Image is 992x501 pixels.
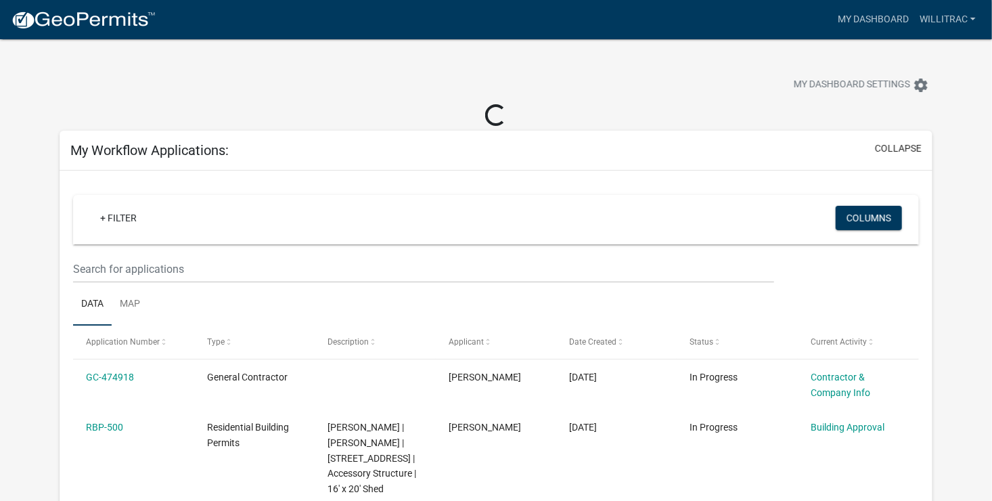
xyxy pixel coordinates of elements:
[690,337,714,347] span: Status
[794,77,910,93] span: My Dashboard Settings
[207,337,225,347] span: Type
[449,422,521,433] span: William Burdine
[207,372,288,383] span: General Contractor
[913,77,929,93] i: settings
[315,326,435,358] datatable-header-cell: Description
[569,422,597,433] span: 09/05/2025
[194,326,315,358] datatable-header-cell: Type
[449,372,521,383] span: William Burdine
[436,326,556,358] datatable-header-cell: Applicant
[73,255,774,283] input: Search for applications
[328,337,369,347] span: Description
[690,422,738,433] span: In Progress
[449,337,484,347] span: Applicant
[832,7,914,32] a: My Dashboard
[798,326,918,358] datatable-header-cell: Current Activity
[73,283,112,326] a: Data
[73,326,194,358] datatable-header-cell: Application Number
[328,422,416,494] span: William Burdine | William Burdine | 8617 N 100 W Denver, IN 46926 | Accessory Structure | 16' x 2...
[811,422,884,433] a: Building Approval
[569,337,616,347] span: Date Created
[811,372,870,398] a: Contractor & Company Info
[86,337,160,347] span: Application Number
[207,422,289,448] span: Residential Building Permits
[690,372,738,383] span: In Progress
[811,337,867,347] span: Current Activity
[70,142,229,158] h5: My Workflow Applications:
[836,206,902,230] button: Columns
[86,372,134,383] a: GC-474918
[112,283,148,326] a: Map
[569,372,597,383] span: 09/08/2025
[86,422,123,433] a: RBP-500
[556,326,677,358] datatable-header-cell: Date Created
[875,141,922,156] button: collapse
[783,72,940,98] button: My Dashboard Settingssettings
[914,7,981,32] a: Willitrac
[89,206,148,230] a: + Filter
[677,326,797,358] datatable-header-cell: Status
